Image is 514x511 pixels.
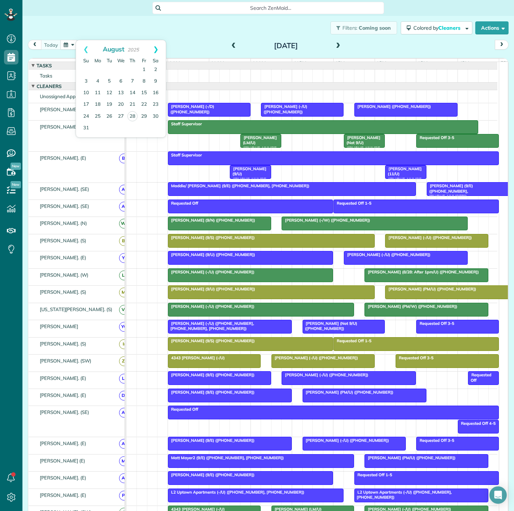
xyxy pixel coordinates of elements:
span: [PERSON_NAME] (9/N) ([PHONE_NUMBER]) [168,218,256,223]
span: [PERSON_NAME] (E) [38,458,87,464]
span: Tasks [35,63,53,68]
span: [PERSON_NAME] (-/U) ([PHONE_NUMBER]) [261,104,307,114]
span: Colored by [413,25,463,31]
span: Sunday [83,58,89,63]
span: [PERSON_NAME] (LM/U) ([PHONE_NUMBER]) [240,135,277,156]
button: Actions [475,21,509,34]
span: [PERSON_NAME]. (E) [38,492,88,498]
span: [PERSON_NAME] (9/E) ([PHONE_NUMBER]) [168,390,255,395]
span: Tasks [38,73,54,79]
span: [PERSON_NAME]. (E) [38,255,88,260]
span: A( [119,185,129,194]
span: [PERSON_NAME] (-/U) ([PHONE_NUMBER]) [168,304,255,309]
a: 18 [92,99,104,110]
a: 12 [104,87,115,99]
span: Requested Off [468,372,491,382]
span: Requested Off 1-5 [354,472,393,477]
span: B( [119,154,129,163]
span: [PERSON_NAME] (-/U) ([PHONE_NUMBER]) [302,438,389,443]
span: Maddie/ [PERSON_NAME] (9/E) ([PHONE_NUMBER], [PHONE_NUMBER]) [168,183,310,188]
span: [PERSON_NAME] (11/U) ([PHONE_NUMBER]) [385,166,422,187]
span: [PERSON_NAME]. (N) [38,220,88,226]
span: Y( [119,253,129,263]
a: 16 [150,87,161,99]
a: 8 [138,76,150,87]
span: [PERSON_NAME]. (S) [38,289,88,295]
span: [PERSON_NAME] (9/S) ([PHONE_NUMBER]) [168,338,255,343]
span: [PERSON_NAME] (-/U) ([PHONE_NUMBER]) [385,235,472,240]
span: [PERSON_NAME]. (E) [38,475,88,481]
a: 9 [150,76,161,87]
span: Saturday [153,58,159,63]
span: [PERSON_NAME] (-/U) ([PHONE_NUMBER]) [168,269,255,275]
button: Colored byCleaners [401,21,472,34]
span: 1pm [334,60,346,66]
a: 19 [104,99,115,110]
span: YC [119,322,129,332]
span: 2pm [375,60,388,66]
button: prev [28,40,42,50]
span: Requested Off 3-5 [395,355,434,360]
span: 4pm [458,60,471,66]
a: 15 [138,87,150,99]
span: 12pm [292,60,308,66]
a: 11 [92,87,104,99]
span: [US_STATE][PERSON_NAME]. (S) [38,306,114,312]
a: 31 [80,122,92,134]
span: [PERSON_NAME] (Not 9/U) ([PHONE_NUMBER]) [344,135,380,156]
span: Requested Off 4-5 [458,421,496,426]
span: V( [119,305,129,315]
span: [PERSON_NAME]. (E) [38,392,88,398]
span: [PERSON_NAME] ([PHONE_NUMBER]) [354,104,431,109]
span: Monday [94,58,101,63]
a: 7 [127,76,138,87]
span: 4343 [PERSON_NAME] (-/U) [168,355,225,360]
span: Coming soon [359,25,391,31]
span: 9am [168,60,181,66]
span: [PERSON_NAME] (PM/W) ([PHONE_NUMBER]) [364,304,458,309]
span: 10am [209,60,226,66]
span: [PERSON_NAME] (E) [38,106,87,112]
a: 6 [115,76,127,87]
span: Wednesday [117,58,125,63]
span: 5pm [499,60,512,66]
span: [PERSON_NAME] (PM/U) ([PHONE_NUMBER]) [302,390,394,395]
span: W( [119,219,129,229]
span: [PERSON_NAME]. (SE) [38,409,90,415]
span: [PERSON_NAME] (8/28: After 1pm/U) ([PHONE_NUMBER]) [364,269,479,275]
span: [PERSON_NAME] [38,323,80,329]
a: 23 [150,99,161,110]
span: Requested Off 3-5 [416,438,455,443]
span: [PERSON_NAME] (9/E) ([PHONE_NUMBER]) [168,372,255,377]
div: Open Intercom Messenger [489,486,507,504]
a: 21 [127,99,138,110]
span: Matt Mayer2 (9/E) ([PHONE_NUMBER], [PHONE_NUMBER]) [168,455,284,460]
span: [PERSON_NAME]. (W) [38,272,90,278]
span: M( [119,288,129,297]
span: [PERSON_NAME]. (SW) [38,358,93,364]
span: [PERSON_NAME]. (S) [38,238,88,243]
a: 13 [115,87,127,99]
span: [PERSON_NAME]. (S) [38,341,88,347]
a: 20 [115,99,127,110]
span: [PERSON_NAME]. (E) [38,440,88,446]
span: Requested Off 1-5 [333,338,372,343]
button: today [41,40,61,50]
span: [PERSON_NAME] (PM/U) ([PHONE_NUMBER]) [385,286,476,292]
span: L2 Uptown Apartments (-/U) ([PHONE_NUMBER], [PHONE_NUMBER]) [354,490,452,500]
span: [PERSON_NAME] (-/U) ([PHONE_NUMBER]) [271,355,358,360]
span: [PERSON_NAME] (PM/U) ([PHONE_NUMBER]) [364,455,456,460]
span: [PERSON_NAME] (9/U) ([PHONE_NUMBER]) [229,166,266,187]
span: Z( [119,356,129,366]
span: Staff Supervisor [168,152,202,158]
span: [PERSON_NAME] (Not 9/U) ([PHONE_NUMBER]) [302,321,357,331]
span: P( [119,491,129,500]
a: Prev [76,40,96,58]
a: 5 [104,76,115,87]
span: Cleaners [35,83,63,89]
span: B( [119,236,129,246]
span: Cleaners [438,25,462,31]
a: 17 [80,99,92,110]
span: A( [119,408,129,418]
span: [PERSON_NAME]. (SE) [38,186,90,192]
